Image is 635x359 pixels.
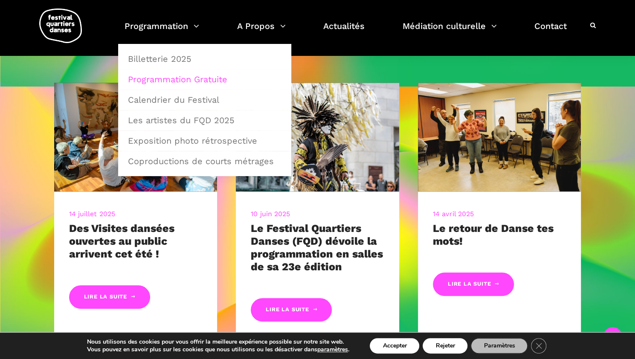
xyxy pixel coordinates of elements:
a: 10 juin 2025 [251,210,290,218]
a: Programmation Gratuite [123,69,287,89]
button: Paramètres [471,338,528,353]
a: Le retour de Danse tes mots! [433,222,554,247]
button: Close GDPR Cookie Banner [531,338,546,353]
img: logo-fqd-med [39,9,82,43]
a: Médiation culturelle [403,19,497,44]
a: Lire la suite [69,285,150,309]
a: Billetterie 2025 [123,49,287,69]
a: 14 juillet 2025 [69,210,116,218]
a: Le Festival Quartiers Danses (FQD) dévoile la programmation en salles de sa 23e édition [251,222,383,273]
a: Programmation [125,19,199,44]
img: R Barbara Diabo 11 crédit Romain Lorraine (30) [236,83,399,191]
a: Coproductions de courts métrages [123,151,287,171]
img: 20240905-9595 [54,83,217,191]
a: Exposition photo rétrospective [123,131,287,151]
button: paramètres [317,346,348,353]
p: Vous pouvez en savoir plus sur les cookies que nous utilisons ou les désactiver dans . [87,346,349,353]
button: Rejeter [423,338,467,353]
button: Accepter [370,338,419,353]
a: A Propos [237,19,286,44]
a: Lire la suite [251,298,332,321]
a: Contact [534,19,567,44]
a: Lire la suite [433,272,514,296]
a: Calendrier du Festival [123,90,287,110]
p: Nous utilisons des cookies pour vous offrir la meilleure expérience possible sur notre site web. [87,338,349,346]
a: Actualités [323,19,365,44]
a: Les artistes du FQD 2025 [123,110,287,130]
img: CARI, 8 mars 2023-209 [418,83,581,191]
a: 14 avril 2025 [433,210,474,218]
a: Des Visites dansées ouvertes au public arrivent cet été ! [69,222,174,260]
